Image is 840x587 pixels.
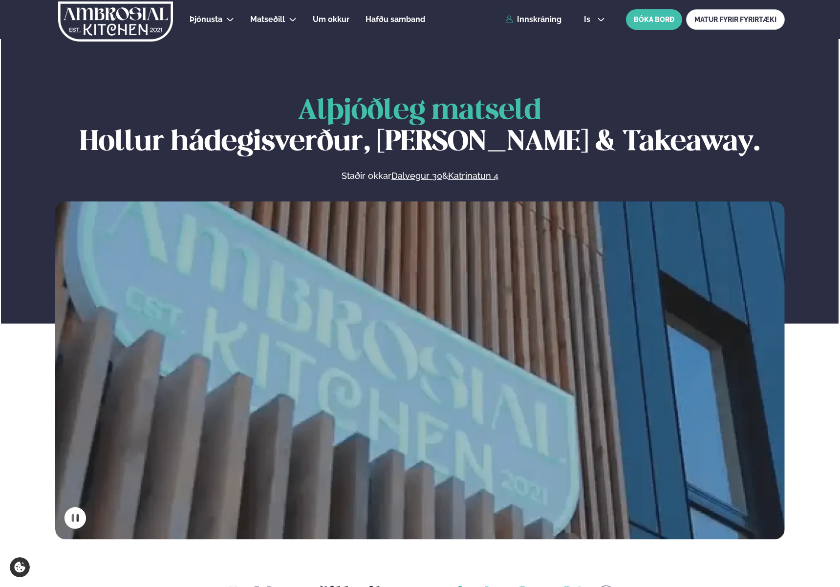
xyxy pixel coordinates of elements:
[366,15,425,24] span: Hafðu samband
[250,15,285,24] span: Matseðill
[190,14,222,25] a: Þjónusta
[626,9,682,30] button: BÓKA BORÐ
[57,1,174,42] img: logo
[313,14,349,25] a: Um okkur
[190,15,222,24] span: Þjónusta
[250,14,285,25] a: Matseðill
[313,15,349,24] span: Um okkur
[576,16,613,23] button: is
[55,96,785,158] h1: Hollur hádegisverður, [PERSON_NAME] & Takeaway.
[10,557,30,577] a: Cookie settings
[391,170,442,182] a: Dalvegur 30
[366,14,425,25] a: Hafðu samband
[448,170,498,182] a: Katrinatun 4
[235,170,604,182] p: Staðir okkar &
[298,98,541,125] span: Alþjóðleg matseld
[686,9,785,30] a: MATUR FYRIR FYRIRTÆKI
[505,15,561,24] a: Innskráning
[584,16,593,23] span: is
